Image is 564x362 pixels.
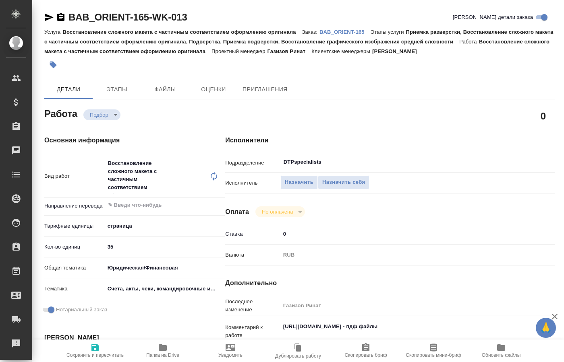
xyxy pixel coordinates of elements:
[97,84,136,95] span: Этапы
[221,204,222,206] button: Open
[267,48,312,54] p: Газизов Ринат
[311,48,372,54] p: Клиентские менеджеры
[194,84,233,95] span: Оценки
[280,248,528,262] div: RUB
[264,339,332,362] button: Дублировать работу
[197,339,264,362] button: Уведомить
[319,29,371,35] p: BAB_ORIENT-165
[62,29,302,35] p: Восстановление сложного макета с частичным соответствием оформлению оригинала
[539,319,553,336] span: 🙏
[44,333,193,343] h4: [PERSON_NAME]
[372,48,423,54] p: [PERSON_NAME]
[105,241,226,253] input: ✎ Введи что-нибудь
[44,56,62,74] button: Добавить тэг
[541,109,546,123] h2: 0
[225,323,280,339] p: Комментарий к работе
[44,222,105,230] p: Тарифные единицы
[68,12,187,23] a: BAB_ORIENT-165-WK-013
[44,243,105,251] p: Кол-во единиц
[280,320,528,341] textarea: [URL][DOMAIN_NAME] - пдф файлы
[318,175,369,189] button: Назначить себя
[275,353,321,359] span: Дублировать работу
[302,29,319,35] p: Заказ:
[332,339,400,362] button: Скопировать бриф
[211,48,267,54] p: Проектный менеджер
[56,12,66,22] button: Скопировать ссылку
[280,175,318,189] button: Назначить
[105,282,226,296] div: Счета, акты, чеки, командировочные и таможенные документы
[459,39,479,45] p: Работа
[107,200,196,210] input: ✎ Введи что-нибудь
[44,285,105,293] p: Тематика
[523,161,525,163] button: Open
[225,179,280,187] p: Исполнитель
[406,352,461,358] span: Скопировать мини-бриф
[44,29,62,35] p: Услуга
[453,13,533,21] span: [PERSON_NAME] детали заказа
[105,219,226,233] div: страница
[536,318,556,338] button: 🙏
[87,111,111,118] button: Подбор
[225,136,555,145] h4: Исполнители
[259,208,295,215] button: Не оплачена
[66,352,124,358] span: Сохранить и пересчитать
[56,306,107,314] span: Нотариальный заказ
[129,339,197,362] button: Папка на Drive
[44,136,193,145] h4: Основная информация
[61,339,129,362] button: Сохранить и пересчитать
[44,12,54,22] button: Скопировать ссылку для ЯМессенджера
[371,29,406,35] p: Этапы услуги
[280,228,528,240] input: ✎ Введи что-нибудь
[83,109,120,120] div: Подбор
[319,28,371,35] a: BAB_ORIENT-165
[44,172,105,180] p: Вид работ
[280,300,528,311] input: Пустое поле
[400,339,467,362] button: Скопировать мини-бриф
[146,352,179,358] span: Папка на Drive
[322,178,365,187] span: Назначить себя
[225,207,249,217] h4: Оплата
[44,106,77,120] h2: Работа
[225,230,280,238] p: Ставка
[344,352,387,358] span: Скопировать бриф
[285,178,313,187] span: Назначить
[225,298,280,314] p: Последнее изменение
[467,339,535,362] button: Обновить файлы
[243,84,288,95] span: Приглашения
[146,84,185,95] span: Файлы
[218,352,243,358] span: Уведомить
[225,278,555,288] h4: Дополнительно
[225,251,280,259] p: Валюта
[225,159,280,167] p: Подразделение
[44,202,105,210] p: Направление перевода
[255,206,305,217] div: Подбор
[49,84,88,95] span: Детали
[105,261,226,275] div: Юридическая/Финансовая
[482,352,521,358] span: Обновить файлы
[44,264,105,272] p: Общая тематика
